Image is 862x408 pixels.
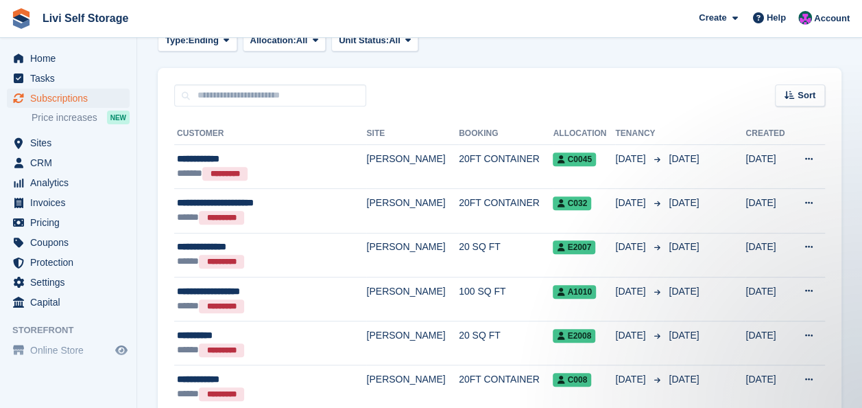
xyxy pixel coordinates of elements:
img: stora-icon-8386f47178a22dfd0bd8f6a31ec36ba5ce8667c1dd55bd0f319d3a0aa187defe.svg [11,8,32,29]
th: Created [745,123,791,145]
span: [DATE] [615,196,648,210]
th: Booking [459,123,553,145]
span: Settings [30,273,112,292]
span: Subscriptions [30,89,112,108]
img: Graham Cameron [798,11,812,25]
a: menu [7,273,130,292]
span: Coupons [30,233,112,252]
span: Create [699,11,726,25]
span: [DATE] [615,152,648,166]
a: menu [7,89,130,108]
span: [DATE] [615,284,648,299]
span: Sort [798,89,815,102]
span: C008 [553,373,591,387]
span: Type: [165,34,189,47]
td: 20 SQ FT [459,321,553,365]
span: [DATE] [669,197,699,208]
span: [DATE] [669,330,699,341]
a: menu [7,49,130,68]
a: menu [7,341,130,360]
td: [PERSON_NAME] [366,321,459,365]
span: CRM [30,153,112,172]
span: Pricing [30,213,112,232]
span: [DATE] [615,372,648,387]
td: [DATE] [745,189,791,233]
span: Allocation: [250,34,296,47]
th: Site [366,123,459,145]
a: menu [7,153,130,172]
span: Sites [30,133,112,152]
td: [DATE] [745,233,791,277]
span: Invoices [30,193,112,212]
span: C032 [553,196,591,210]
td: [PERSON_NAME] [366,233,459,277]
th: Allocation [553,123,615,145]
span: [DATE] [669,286,699,297]
td: [DATE] [745,277,791,321]
a: menu [7,133,130,152]
a: menu [7,173,130,192]
span: A1010 [553,285,595,299]
button: Unit Status: All [331,29,418,52]
a: menu [7,193,130,212]
span: E2007 [553,240,595,254]
span: Help [767,11,786,25]
a: menu [7,293,130,312]
a: menu [7,233,130,252]
span: Capital [30,293,112,312]
a: menu [7,69,130,88]
span: All [296,34,308,47]
span: E2008 [553,329,595,343]
button: Type: Ending [158,29,237,52]
div: NEW [107,111,130,124]
a: Price increases NEW [32,110,130,125]
span: Home [30,49,112,68]
td: [PERSON_NAME] [366,277,459,321]
span: Ending [189,34,219,47]
a: menu [7,213,130,232]
td: 20 SQ FT [459,233,553,277]
td: [DATE] [745,321,791,365]
span: Price increases [32,111,97,124]
td: 20FT CONTAINER [459,189,553,233]
span: Unit Status: [339,34,389,47]
span: C0045 [553,152,595,166]
td: [PERSON_NAME] [366,145,459,189]
td: [PERSON_NAME] [366,189,459,233]
th: Customer [174,123,366,145]
span: Storefront [12,324,136,337]
span: Online Store [30,341,112,360]
span: Account [814,12,850,25]
span: Analytics [30,173,112,192]
a: menu [7,253,130,272]
span: Tasks [30,69,112,88]
td: 100 SQ FT [459,277,553,321]
span: [DATE] [669,241,699,252]
a: Livi Self Storage [37,7,134,30]
span: [DATE] [669,374,699,385]
span: All [389,34,400,47]
span: [DATE] [615,328,648,343]
button: Allocation: All [243,29,326,52]
span: Protection [30,253,112,272]
span: [DATE] [615,240,648,254]
td: 20FT CONTAINER [459,145,553,189]
th: Tenancy [615,123,663,145]
span: [DATE] [669,153,699,164]
td: [DATE] [745,145,791,189]
a: Preview store [113,342,130,359]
